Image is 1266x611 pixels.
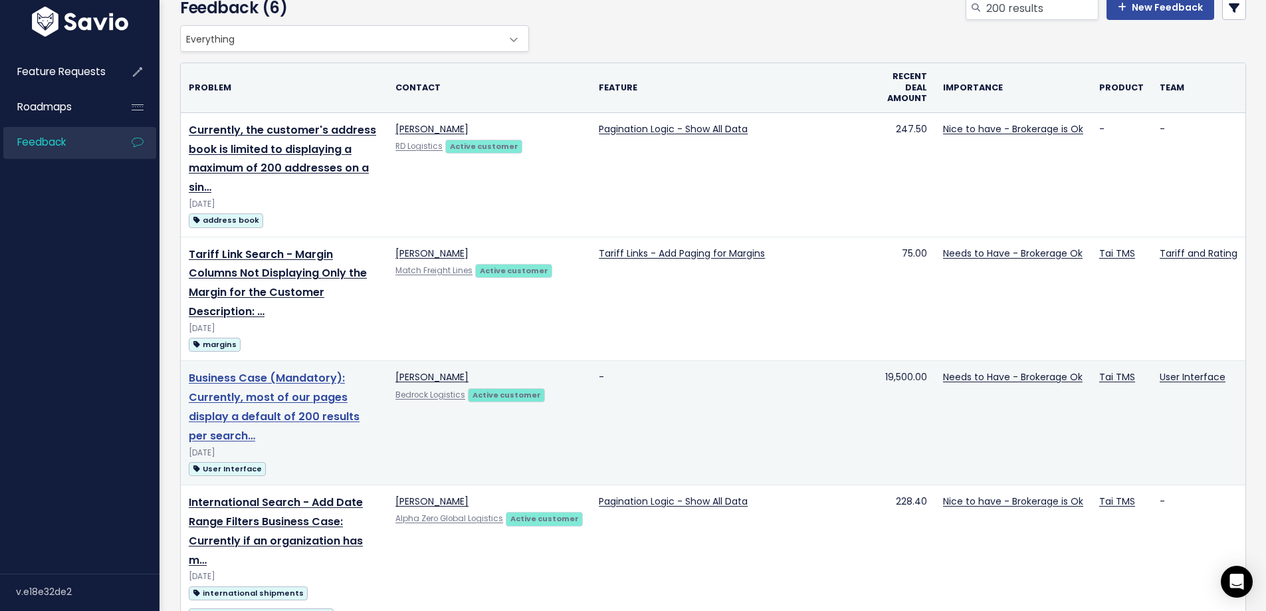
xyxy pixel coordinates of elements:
[468,388,545,401] a: Active customer
[395,390,465,400] a: Bedrock Logistics
[591,361,871,485] td: -
[189,586,308,600] span: international shipments
[1160,370,1225,384] a: User Interface
[17,100,72,114] span: Roadmaps
[189,570,379,584] div: [DATE]
[17,135,66,149] span: Feedback
[1091,63,1152,112] th: Product
[591,63,871,112] th: Feature
[180,25,529,52] span: Everything
[189,122,376,195] a: Currently, the customer's address book is limited to displaying a maximum of 200 addresses on a sin…
[395,122,469,136] a: [PERSON_NAME]
[1099,247,1135,260] a: Tai TMS
[3,127,110,158] a: Feedback
[395,265,473,276] a: Match Freight Lines
[1091,112,1152,237] td: -
[1152,63,1245,112] th: Team
[450,141,518,152] strong: Active customer
[871,112,935,237] td: 247.50
[473,390,541,400] strong: Active customer
[189,462,266,476] span: User Interface
[871,237,935,361] td: 75.00
[480,265,548,276] strong: Active customer
[1099,495,1135,508] a: Tai TMS
[935,63,1091,112] th: Importance
[17,64,106,78] span: Feature Requests
[189,460,266,477] a: User Interface
[599,122,748,136] a: Pagination Logic - Show All Data
[189,495,363,567] a: International Search - Add Date Range Filters Business Case: Currently if an organization has m…
[1160,247,1237,260] a: Tariff and Rating
[395,370,469,384] a: [PERSON_NAME]
[395,495,469,508] a: [PERSON_NAME]
[189,336,241,352] a: margins
[189,446,379,460] div: [DATE]
[181,63,387,112] th: Problem
[445,139,522,152] a: Active customer
[395,141,443,152] a: RD Logistics
[871,63,935,112] th: Recent deal amount
[189,247,367,319] a: Tariff Link Search - Margin Columns Not Displaying Only the Margin for the Customer Description: …
[475,263,552,277] a: Active customer
[1221,566,1253,598] div: Open Intercom Messenger
[189,213,263,227] span: address book
[943,495,1083,508] a: Nice to have - Brokerage is Ok
[189,322,379,336] div: [DATE]
[16,574,159,609] div: v.e18e32de2
[189,338,241,352] span: margins
[1099,370,1135,384] a: Tai TMS
[943,247,1083,260] a: Needs to Have - Brokerage Ok
[395,513,503,524] a: Alpha Zero Global Logistics
[3,57,110,87] a: Feature Requests
[29,7,132,37] img: logo-white.9d6f32f41409.svg
[181,26,502,51] span: Everything
[3,92,110,122] a: Roadmaps
[871,361,935,485] td: 19,500.00
[510,513,579,524] strong: Active customer
[189,211,263,228] a: address book
[189,584,308,601] a: international shipments
[387,63,591,112] th: Contact
[599,247,765,260] a: Tariff Links - Add Paging for Margins
[599,495,748,508] a: Pagination Logic - Show All Data
[189,370,360,443] a: Business Case (Mandatory): Currently, most of our pages display a default of 200 results per search…
[395,247,469,260] a: [PERSON_NAME]
[943,370,1083,384] a: Needs to Have - Brokerage Ok
[1152,112,1245,237] td: -
[506,511,583,525] a: Active customer
[189,197,379,211] div: [DATE]
[943,122,1083,136] a: Nice to have - Brokerage is Ok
